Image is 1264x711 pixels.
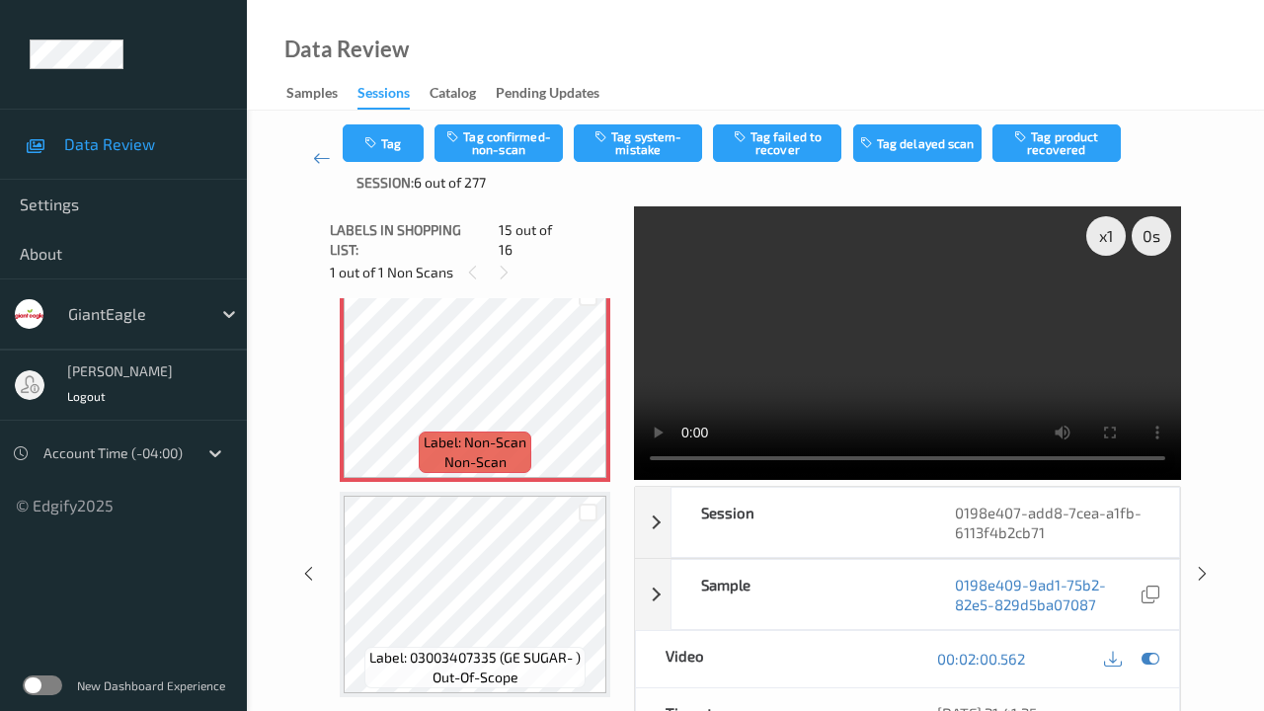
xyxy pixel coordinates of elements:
span: Session: [356,173,414,193]
div: 0198e407-add8-7cea-a1fb-6113f4b2cb71 [925,488,1179,557]
a: Pending Updates [496,80,619,108]
div: Catalog [430,83,476,108]
div: Samples [286,83,338,108]
button: Tag system-mistake [574,124,702,162]
div: Video [636,631,908,687]
button: Tag confirmed-non-scan [434,124,563,162]
button: Tag failed to recover [713,124,841,162]
div: Sample0198e409-9ad1-75b2-82e5-829d5ba07087 [635,559,1180,630]
span: out-of-scope [433,668,518,687]
div: 1 out of 1 Non Scans [330,260,620,284]
div: 0 s [1132,216,1171,256]
span: non-scan [444,452,507,472]
div: Pending Updates [496,83,599,108]
a: Catalog [430,80,496,108]
div: x 1 [1086,216,1126,256]
a: Samples [286,80,357,108]
button: Tag delayed scan [853,124,982,162]
div: Session [671,488,925,557]
span: Label: Non-Scan [424,433,526,452]
a: Sessions [357,80,430,110]
button: Tag [343,124,424,162]
span: Label: 03003407335 (GE SUGAR- ) [369,648,581,668]
a: 0198e409-9ad1-75b2-82e5-829d5ba07087 [955,575,1138,614]
div: Data Review [284,39,409,59]
span: 15 out of 16 [499,220,569,260]
div: Session0198e407-add8-7cea-a1fb-6113f4b2cb71 [635,487,1180,558]
span: 6 out of 277 [414,173,486,193]
span: Labels in shopping list: [330,220,492,260]
button: Tag product recovered [992,124,1121,162]
a: 00:02:00.562 [937,649,1025,669]
div: Sessions [357,83,410,110]
div: Sample [671,560,925,629]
